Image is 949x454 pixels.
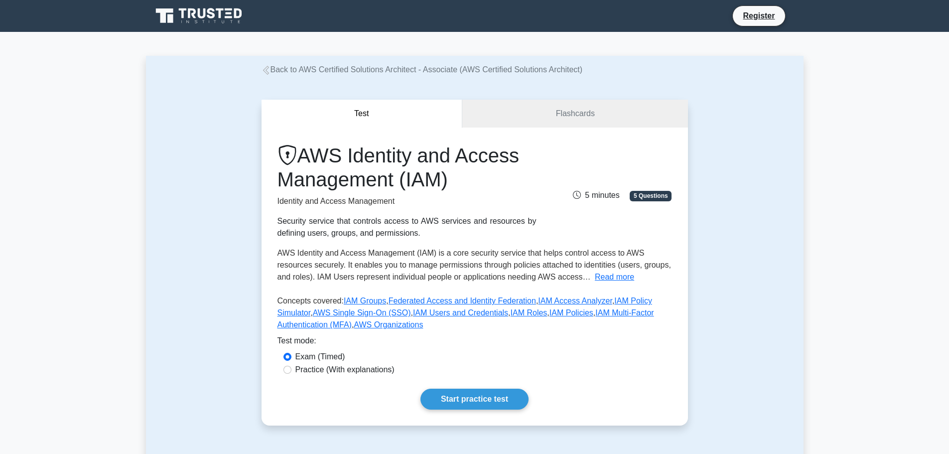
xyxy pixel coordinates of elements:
[262,65,583,74] a: Back to AWS Certified Solutions Architect - Associate (AWS Certified Solutions Architect)
[277,335,672,351] div: Test mode:
[573,191,619,199] span: 5 minutes
[277,144,537,191] h1: AWS Identity and Access Management (IAM)
[277,308,654,329] a: IAM Multi-Factor Authentication (MFA)
[737,9,781,22] a: Register
[295,351,345,363] label: Exam (Timed)
[344,297,386,305] a: IAM Groups
[277,215,537,239] div: Security service that controls access to AWS services and resources by defining users, groups, an...
[277,249,671,281] span: AWS Identity and Access Management (IAM) is a core security service that helps control access to ...
[420,389,529,410] a: Start practice test
[354,320,423,329] a: AWS Organizations
[511,308,547,317] a: IAM Roles
[262,100,463,128] button: Test
[313,308,411,317] a: AWS Single Sign-On (SSO)
[630,191,672,201] span: 5 Questions
[462,100,687,128] a: Flashcards
[277,295,672,335] p: Concepts covered: , , , , , , , , ,
[277,195,537,207] p: Identity and Access Management
[549,308,593,317] a: IAM Policies
[389,297,536,305] a: Federated Access and Identity Federation
[295,364,395,376] label: Practice (With explanations)
[413,308,508,317] a: IAM Users and Credentials
[595,271,634,283] button: Read more
[538,297,612,305] a: IAM Access Analyzer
